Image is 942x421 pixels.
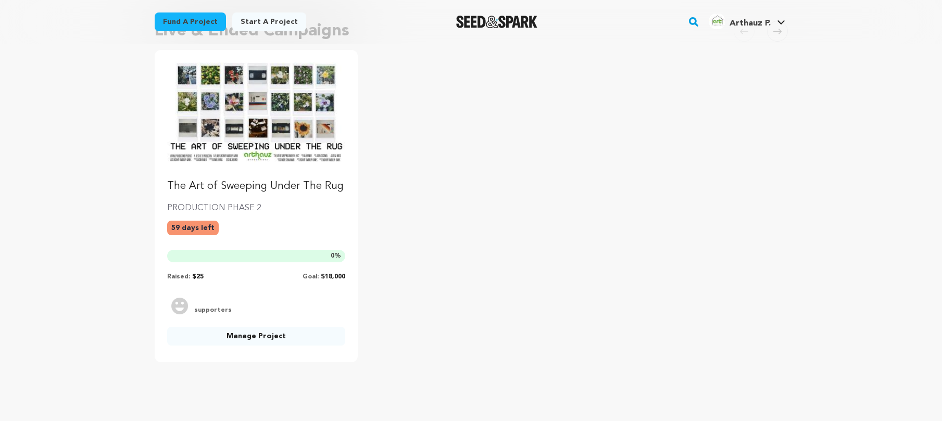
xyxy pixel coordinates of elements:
span: supporters [192,306,232,314]
a: Seed&Spark Homepage [456,16,538,28]
a: Manage Project [167,327,346,346]
span: % [331,252,341,260]
img: Supporter Image [171,298,188,314]
a: Fund a project [155,12,226,31]
div: Arthauz P.'s Profile [709,13,771,30]
p: The Art of Sweeping Under The Rug [167,179,346,194]
a: Fund The Art of Sweeping Under The Rug [167,62,346,194]
span: Goal: [303,274,319,280]
a: Start a project [232,12,306,31]
img: Seed&Spark Logo Dark Mode [456,16,538,28]
p: 59 days left [167,221,219,235]
span: Arthauz P.'s Profile [707,11,787,33]
span: Arthauz P. [730,19,771,28]
span: Raised: [167,274,190,280]
p: PRODUCTION PHASE 2 [167,202,346,214]
span: 0 [331,253,334,259]
span: $18,000 [321,274,345,280]
a: Arthauz P.'s Profile [707,11,787,30]
span: $25 [192,274,204,280]
img: Square%20Logo.jpg [709,13,725,30]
